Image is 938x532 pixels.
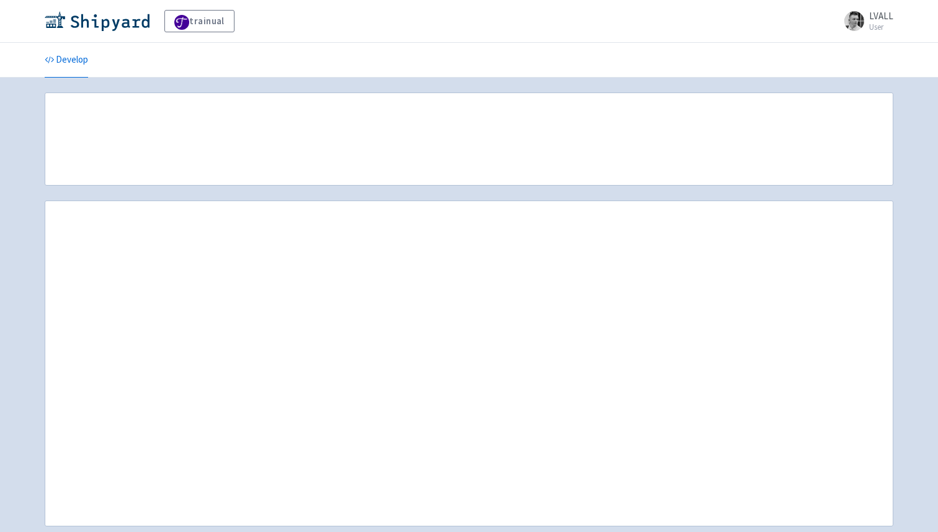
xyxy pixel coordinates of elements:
[869,10,893,22] span: LVALL
[45,11,150,31] img: Shipyard logo
[45,43,88,78] a: Develop
[837,11,893,31] a: LVALL User
[869,23,893,31] small: User
[164,10,234,32] a: trainual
